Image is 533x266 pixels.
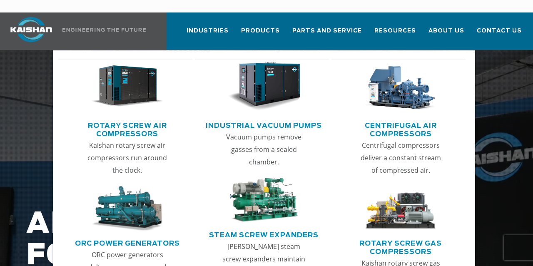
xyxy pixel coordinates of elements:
[62,28,146,32] img: Engineering the future
[228,178,300,223] img: thumb-Steam-Screw-Expanders
[241,20,280,48] a: Products
[209,228,319,240] a: Steam Screw Expanders
[336,236,466,257] a: Rotary Screw Gas Compressors
[357,139,444,177] p: Centrifugal compressors deliver a constant stream of compressed air.
[364,186,436,231] img: thumb-Rotary-Screw-Gas-Compressors
[428,20,464,48] a: About Us
[91,186,163,231] img: thumb-ORC-Power-Generators
[428,26,464,36] span: About Us
[374,26,416,36] span: Resources
[336,118,466,139] a: Centrifugal Air Compressors
[241,26,280,36] span: Products
[374,20,416,48] a: Resources
[187,20,229,48] a: Industries
[228,62,300,111] img: thumb-Industrial-Vacuum-Pumps
[221,131,307,168] p: Vacuum pumps remove gasses from a sealed chamber.
[91,62,163,111] img: thumb-Rotary-Screw-Air-Compressors
[477,20,522,48] a: Contact Us
[292,26,362,36] span: Parts and Service
[84,139,171,177] p: Kaishan rotary screw air compressors run around the clock.
[206,118,322,131] a: Industrial Vacuum Pumps
[364,62,436,111] img: thumb-Centrifugal-Air-Compressors
[62,118,192,139] a: Rotary Screw Air Compressors
[187,26,229,36] span: Industries
[292,20,362,48] a: Parts and Service
[75,236,180,249] a: ORC Power Generators
[477,26,522,36] span: Contact Us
